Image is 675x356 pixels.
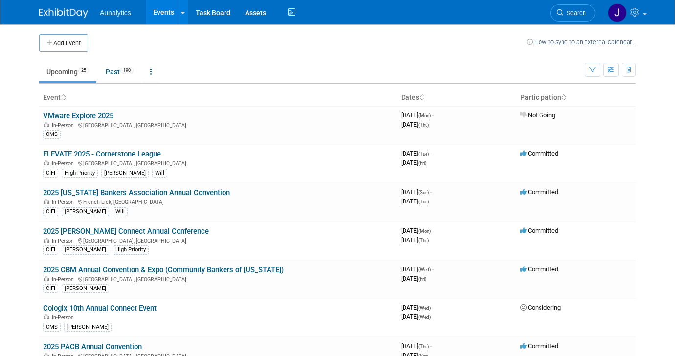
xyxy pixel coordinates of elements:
[52,199,77,205] span: In-Person
[401,121,429,128] span: [DATE]
[418,238,429,243] span: (Thu)
[401,313,431,320] span: [DATE]
[520,342,558,350] span: Committed
[62,207,109,216] div: [PERSON_NAME]
[520,188,558,196] span: Committed
[563,9,586,17] span: Search
[43,266,284,274] a: 2025 CBM Annual Convention & Expo (Community Bankers of [US_STATE])
[44,314,49,319] img: In-Person Event
[418,314,431,320] span: (Wed)
[62,284,109,293] div: [PERSON_NAME]
[418,122,429,128] span: (Thu)
[430,150,432,157] span: -
[418,199,429,204] span: (Tue)
[430,188,432,196] span: -
[430,342,432,350] span: -
[100,9,131,17] span: Aunalytics
[401,159,426,166] span: [DATE]
[43,111,113,120] a: VMware Explore 2025
[397,89,517,106] th: Dates
[78,67,89,74] span: 25
[418,344,429,349] span: (Thu)
[401,266,434,273] span: [DATE]
[39,89,397,106] th: Event
[64,323,112,332] div: [PERSON_NAME]
[44,276,49,281] img: In-Person Event
[432,266,434,273] span: -
[43,236,393,244] div: [GEOGRAPHIC_DATA], [GEOGRAPHIC_DATA]
[43,207,58,216] div: CIFI
[44,199,49,204] img: In-Person Event
[432,227,434,234] span: -
[520,150,558,157] span: Committed
[152,169,167,178] div: Will
[418,267,431,272] span: (Wed)
[432,304,434,311] span: -
[43,188,230,197] a: 2025 [US_STATE] Bankers Association Annual Convention
[112,245,149,254] div: High Priority
[419,93,424,101] a: Sort by Start Date
[43,304,157,312] a: Cologix 10th Annual Connect Event
[520,111,555,119] span: Not Going
[52,160,77,167] span: In-Person
[418,305,431,311] span: (Wed)
[43,323,61,332] div: CMS
[418,151,429,156] span: (Tue)
[401,304,434,311] span: [DATE]
[520,227,558,234] span: Committed
[418,113,431,118] span: (Mon)
[432,111,434,119] span: -
[62,169,98,178] div: High Priority
[43,169,58,178] div: CIFI
[120,67,134,74] span: 190
[43,245,58,254] div: CIFI
[61,93,66,101] a: Sort by Event Name
[52,238,77,244] span: In-Person
[44,122,49,127] img: In-Person Event
[418,190,429,195] span: (Sun)
[101,169,149,178] div: [PERSON_NAME]
[520,266,558,273] span: Committed
[401,236,429,244] span: [DATE]
[401,150,432,157] span: [DATE]
[527,38,636,45] a: How to sync to an external calendar...
[62,245,109,254] div: [PERSON_NAME]
[43,130,61,139] div: CMS
[418,228,431,234] span: (Mon)
[39,63,96,81] a: Upcoming25
[550,4,595,22] a: Search
[608,3,627,22] img: Julie Grisanti-Cieslak
[44,160,49,165] img: In-Person Event
[43,121,393,129] div: [GEOGRAPHIC_DATA], [GEOGRAPHIC_DATA]
[401,188,432,196] span: [DATE]
[43,159,393,167] div: [GEOGRAPHIC_DATA], [GEOGRAPHIC_DATA]
[561,93,566,101] a: Sort by Participation Type
[43,198,393,205] div: French Lick, [GEOGRAPHIC_DATA]
[98,63,141,81] a: Past190
[418,160,426,166] span: (Fri)
[401,227,434,234] span: [DATE]
[39,34,88,52] button: Add Event
[52,122,77,129] span: In-Person
[43,227,209,236] a: 2025 [PERSON_NAME] Connect Annual Conference
[43,275,393,283] div: [GEOGRAPHIC_DATA], [GEOGRAPHIC_DATA]
[43,342,142,351] a: 2025 PACB Annual Convention
[43,284,58,293] div: CIFI
[43,150,161,158] a: ELEVATE 2025 - Cornerstone League
[520,304,561,311] span: Considering
[401,342,432,350] span: [DATE]
[401,275,426,282] span: [DATE]
[517,89,636,106] th: Participation
[418,276,426,282] span: (Fri)
[44,238,49,243] img: In-Person Event
[52,314,77,321] span: In-Person
[52,276,77,283] span: In-Person
[39,8,88,18] img: ExhibitDay
[401,198,429,205] span: [DATE]
[112,207,128,216] div: Will
[401,111,434,119] span: [DATE]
